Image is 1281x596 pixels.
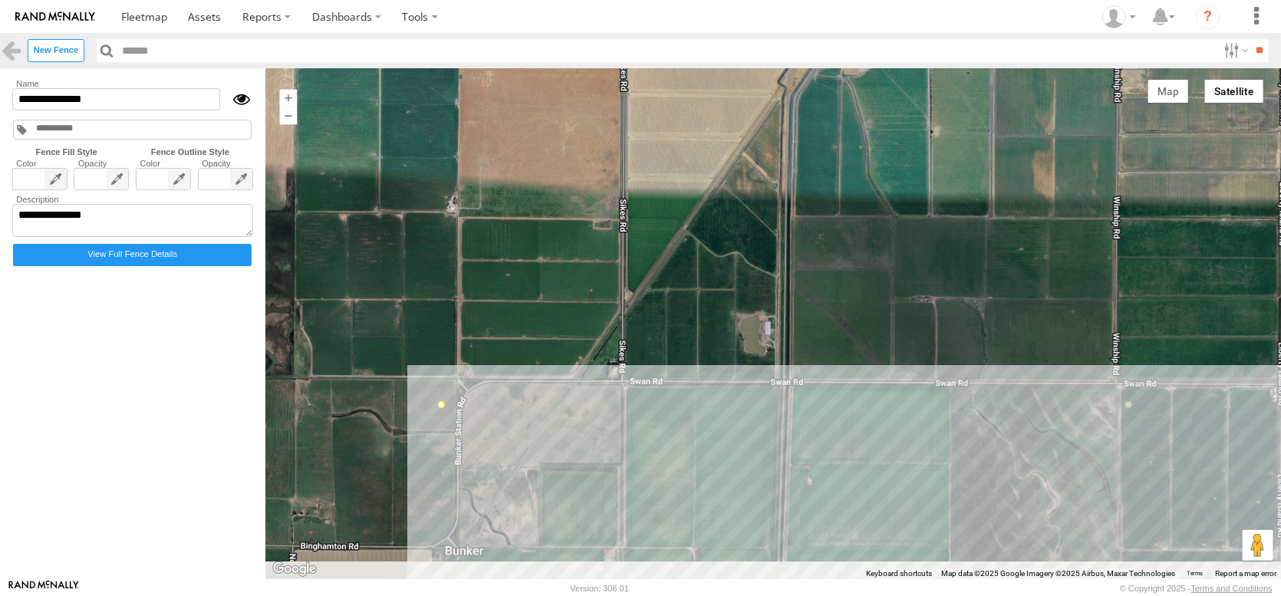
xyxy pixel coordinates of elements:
[13,244,252,266] label: Click to view fence details
[571,584,629,593] div: Version: 308.01
[1191,584,1273,593] a: Terms and Conditions
[866,568,932,579] button: Keyboard shortcuts
[74,159,129,168] label: Opacity
[9,147,124,156] label: Fence Fill Style
[279,89,297,107] button: Zoom in
[12,195,253,204] label: Description
[198,159,253,168] label: Opacity
[12,159,68,168] label: Color
[1196,5,1220,29] i: ?
[15,12,95,22] img: rand-logo.svg
[1120,584,1273,593] div: © Copyright 2025 -
[12,79,253,88] label: Name
[8,581,79,596] a: Visit our Website
[124,147,256,156] label: Fence Outline Style
[1215,569,1276,578] a: Report a map error
[1243,530,1273,561] button: Drag Pegman onto the map to open Street View
[136,159,191,168] label: Color
[28,39,84,61] label: Create New Fence
[1097,5,1141,28] div: Dennis Braga
[279,107,297,124] button: Zoom out
[220,88,253,110] div: Show/Hide fence
[1218,39,1251,61] label: Search Filter Options
[1187,571,1204,577] a: Terms (opens in new tab)
[269,559,320,579] img: Google
[269,559,320,579] a: Open this area in Google Maps (opens a new window)
[941,569,1175,578] span: Map data ©2025 Google Imagery ©2025 Airbus, Maxar Technologies
[1205,80,1264,103] button: Show satellite imagery
[1148,80,1189,103] button: Show street map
